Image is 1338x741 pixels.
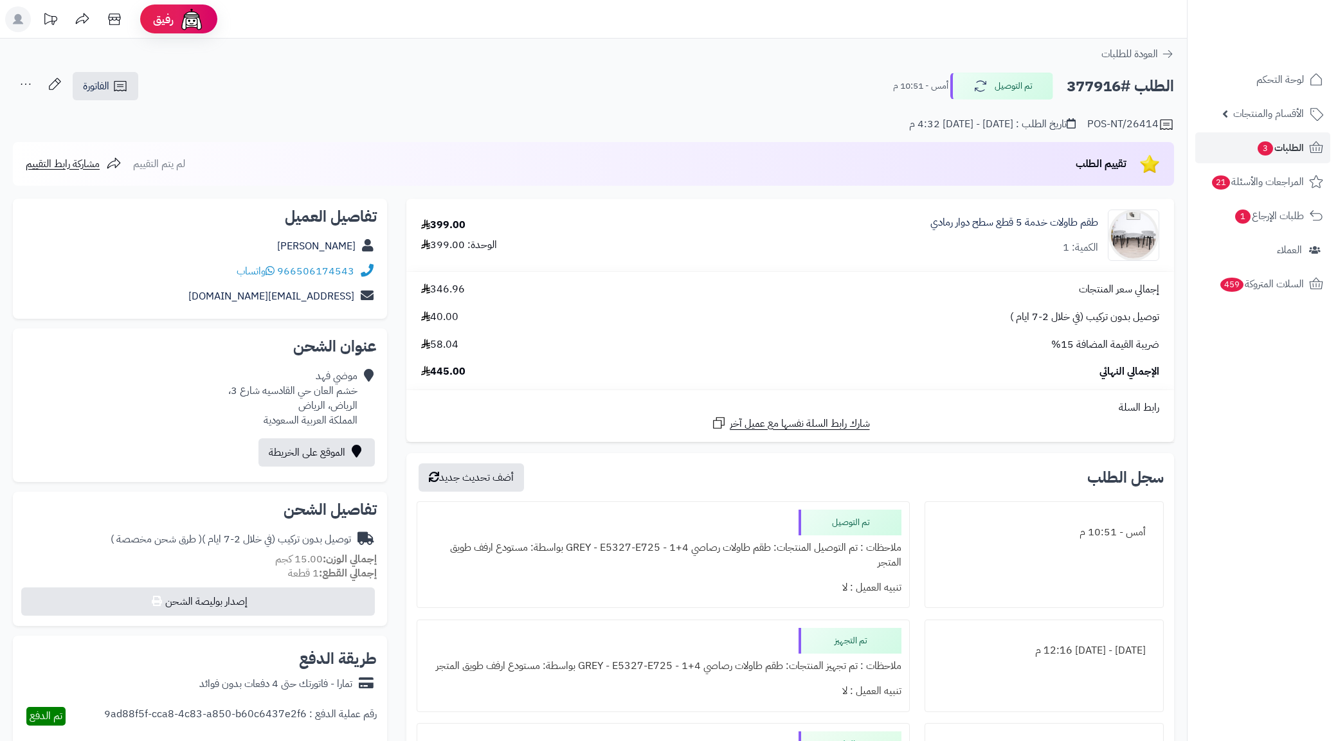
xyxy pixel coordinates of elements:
span: 58.04 [421,337,458,352]
img: ai-face.png [179,6,204,32]
img: logo-2.png [1251,28,1326,55]
a: 966506174543 [277,263,354,279]
h2: عنوان الشحن [23,339,377,354]
span: 21 [1212,175,1231,190]
a: [EMAIL_ADDRESS][DOMAIN_NAME] [188,289,354,304]
span: الأقسام والمنتجات [1233,105,1304,123]
div: أمس - 10:51 م [933,520,1155,545]
div: الكمية: 1 [1063,240,1098,255]
a: الفاتورة [73,72,138,100]
span: شارك رابط السلة نفسها مع عميل آخر [730,416,870,431]
a: المراجعات والأسئلة21 [1195,166,1330,197]
span: طلبات الإرجاع [1234,207,1304,225]
div: ملاحظات : تم التوصيل المنتجات: طقم طاولات رصاصي 4+1 - GREY - E5327-E725 بواسطة: مستودع ارفف طويق ... [425,535,901,575]
span: 346.96 [421,282,465,297]
a: شارك رابط السلة نفسها مع عميل آخر [711,415,870,431]
div: تم التوصيل [799,510,901,535]
button: أضف تحديث جديد [419,463,524,492]
a: لوحة التحكم [1195,64,1330,95]
div: تنبيه العميل : لا [425,575,901,600]
div: رابط السلة [411,400,1169,415]
div: رقم عملية الدفع : 9ad88f5f-cca8-4c83-a850-b60c6437e2f6 [104,707,377,726]
button: تم التوصيل [950,73,1053,100]
a: [PERSON_NAME] [277,238,356,254]
a: طقم طاولات خدمة 5 قطع سطح دوار رمادي [930,215,1098,230]
span: 445.00 [421,364,466,379]
span: لم يتم التقييم [133,156,185,172]
a: طلبات الإرجاع1 [1195,201,1330,231]
div: الوحدة: 399.00 [421,238,497,253]
span: مشاركة رابط التقييم [26,156,100,172]
h2: طريقة الدفع [299,651,377,666]
span: 40.00 [421,310,458,325]
span: 459 [1220,278,1243,292]
span: العملاء [1277,241,1302,259]
small: 1 قطعة [288,566,377,581]
h2: تفاصيل العميل [23,209,377,224]
span: الفاتورة [83,78,109,94]
span: ( طرق شحن مخصصة ) [111,531,202,547]
strong: إجمالي القطع: [319,566,377,581]
a: الطلبات3 [1195,132,1330,163]
button: إصدار بوليصة الشحن [21,587,375,616]
h2: الطلب #377916 [1067,73,1174,100]
a: السلات المتروكة459 [1195,269,1330,299]
h3: سجل الطلب [1087,470,1164,485]
span: 1 [1235,210,1251,224]
h2: تفاصيل الشحن [23,502,377,517]
a: العملاء [1195,235,1330,265]
span: تم الدفع [30,708,62,724]
span: المراجعات والأسئلة [1211,173,1304,191]
div: تنبيه العميل : لا [425,679,901,704]
span: السلات المتروكة [1219,275,1304,293]
div: موضي فهد خشم العان حي القادسيه شارع 3، الرياض، الرياض المملكة العربية السعودية [228,369,357,427]
img: 1741873745-1-90x90.jpg [1108,210,1159,261]
div: تم التجهيز [799,628,901,654]
strong: إجمالي الوزن: [323,551,377,567]
span: إجمالي سعر المنتجات [1079,282,1159,297]
span: رفيق [153,12,174,27]
div: تاريخ الطلب : [DATE] - [DATE] 4:32 م [909,117,1076,132]
span: تقييم الطلب [1076,156,1126,172]
a: العودة للطلبات [1101,46,1174,62]
div: POS-NT/26414 [1087,117,1174,132]
a: الموقع على الخريطة [258,438,375,467]
a: تحديثات المنصة [34,6,66,35]
small: 15.00 كجم [275,551,377,567]
span: توصيل بدون تركيب (في خلال 2-7 ايام ) [1010,310,1159,325]
span: ضريبة القيمة المضافة 15% [1051,337,1159,352]
span: الطلبات [1256,139,1304,157]
div: 399.00 [421,218,466,233]
a: واتساب [237,263,275,279]
div: ملاحظات : تم تجهيز المنتجات: طقم طاولات رصاصي 4+1 - GREY - E5327-E725 بواسطة: مستودع ارفف طويق ال... [425,654,901,679]
a: مشاركة رابط التقييم [26,156,122,172]
span: لوحة التحكم [1256,71,1304,89]
div: تمارا - فاتورتك حتى 4 دفعات بدون فوائد [199,677,352,692]
small: أمس - 10:51 م [893,80,948,93]
div: [DATE] - [DATE] 12:16 م [933,638,1155,663]
span: 3 [1258,141,1274,156]
span: العودة للطلبات [1101,46,1158,62]
div: توصيل بدون تركيب (في خلال 2-7 ايام ) [111,532,351,547]
span: الإجمالي النهائي [1099,364,1159,379]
